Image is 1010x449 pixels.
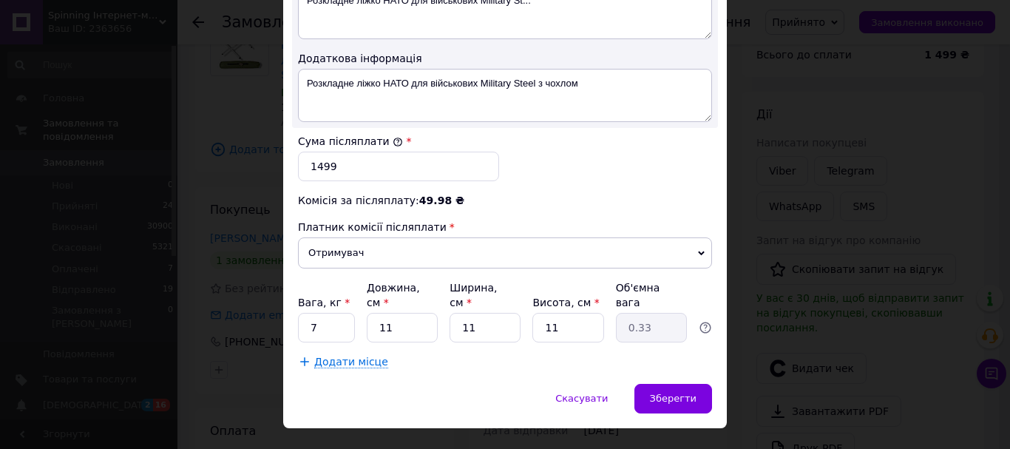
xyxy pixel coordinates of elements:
[314,356,388,368] span: Додати місце
[650,393,697,404] span: Зберегти
[298,193,712,208] div: Комісія за післяплату:
[419,195,464,206] span: 49.98 ₴
[298,51,712,66] div: Додаткова інформація
[298,135,403,147] label: Сума післяплати
[298,297,350,308] label: Вага, кг
[298,69,712,122] textarea: Розкладне ліжко НАТО для військових Military Steel з чохлом
[616,280,687,310] div: Об'ємна вага
[367,282,420,308] label: Довжина, см
[298,221,447,233] span: Платник комісії післяплати
[298,237,712,269] span: Отримувач
[450,282,497,308] label: Ширина, см
[555,393,608,404] span: Скасувати
[532,297,599,308] label: Висота, см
